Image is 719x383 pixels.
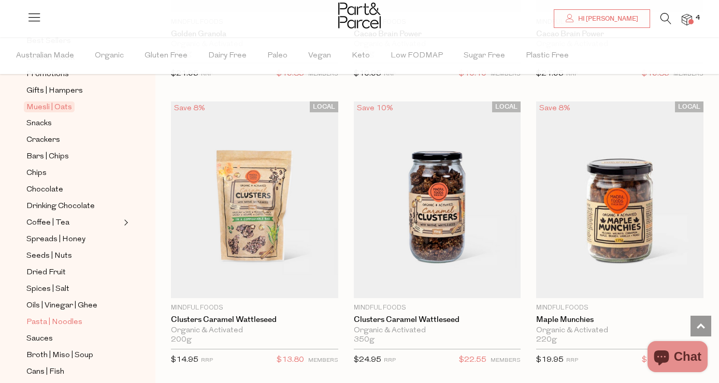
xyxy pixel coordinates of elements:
small: RRP [384,71,396,77]
small: MEMBERS [673,71,703,77]
span: Keto [352,38,370,74]
span: Chocolate [26,184,63,196]
a: Dried Fruit [26,266,121,279]
span: Dried Fruit [26,267,66,279]
span: $13.80 [277,353,304,367]
img: Maple Munchies [536,101,703,298]
span: $14.95 [171,356,198,364]
div: Organic & Activated [171,326,338,335]
span: $24.95 [354,356,381,364]
span: Oils | Vinegar | Ghee [26,300,97,312]
a: Sauces [26,332,121,345]
a: Clusters Caramel Wattleseed [171,315,338,325]
p: Mindful Foods [171,303,338,313]
span: Muesli | Oats [24,101,75,112]
span: Organic [95,38,124,74]
a: Gifts | Hampers [26,84,121,97]
span: $22.55 [459,353,486,367]
div: Organic & Activated [354,326,521,335]
div: Save 10% [354,101,396,115]
a: Coffee | Tea [26,216,121,229]
small: RRP [384,358,396,363]
div: Save 8% [171,101,208,115]
a: 4 [682,14,692,25]
span: Seeds | Nuts [26,250,72,262]
span: Spices | Salt [26,283,69,296]
span: Low FODMAP [391,38,443,74]
span: Drinking Chocolate [26,200,95,213]
span: 200g [171,335,192,345]
inbox-online-store-chat: Shopify online store chat [644,341,711,375]
p: Mindful Foods [536,303,703,313]
small: RRP [201,71,213,77]
span: Gifts | Hampers [26,85,83,97]
a: Oils | Vinegar | Ghee [26,299,121,312]
span: Dairy Free [208,38,247,74]
a: Broth | Miso | Soup [26,349,121,362]
a: Snacks [26,117,121,130]
small: MEMBERS [491,71,521,77]
a: Chocolate [26,183,121,196]
a: Bars | Chips [26,150,121,163]
span: Crackers [26,134,60,146]
span: Vegan [308,38,331,74]
small: RRP [566,71,578,77]
span: Promotions [26,68,69,81]
span: Cans | Fish [26,366,64,378]
small: MEMBERS [308,358,338,363]
span: 4 [693,13,702,23]
span: LOCAL [310,101,338,112]
a: Maple Munchies [536,315,703,325]
span: $19.95 [536,356,564,364]
a: Chips [26,167,121,180]
a: Clusters Caramel Wattleseed [354,315,521,325]
span: Plastic Free [526,38,569,74]
img: Part&Parcel [338,3,381,28]
span: Bars | Chips [26,151,69,163]
small: RRP [201,358,213,363]
span: Coffee | Tea [26,217,69,229]
a: Muesli | Oats [26,101,121,113]
a: Spreads | Honey [26,233,121,246]
a: Hi [PERSON_NAME] [554,9,650,28]
span: Australian Made [16,38,74,74]
button: Expand/Collapse Coffee | Tea [121,216,128,229]
span: Snacks [26,117,52,130]
small: MEMBERS [491,358,521,363]
span: Broth | Miso | Soup [26,349,93,362]
a: Crackers [26,134,121,146]
span: Spreads | Honey [26,233,85,246]
span: Sugar Free [464,38,505,74]
a: Spices | Salt [26,283,121,296]
a: Cans | Fish [26,365,121,378]
a: Pasta | Noodles [26,316,121,329]
div: Organic & Activated [536,326,703,335]
a: Promotions [26,68,121,81]
img: Clusters Caramel Wattleseed [171,101,338,298]
span: Paleo [267,38,287,74]
span: 350g [354,335,375,345]
span: Gluten Free [145,38,188,74]
div: Save 8% [536,101,573,115]
span: Sauces [26,333,53,345]
span: LOCAL [492,101,521,112]
p: Mindful Foods [354,303,521,313]
span: $18.45 [642,353,669,367]
span: Chips [26,167,47,180]
small: MEMBERS [308,71,338,77]
span: LOCAL [675,101,703,112]
span: 220g [536,335,557,345]
a: Seeds | Nuts [26,249,121,262]
span: Hi [PERSON_NAME] [576,14,638,23]
small: RRP [566,358,578,363]
span: Pasta | Noodles [26,316,82,329]
img: Clusters Caramel Wattleseed [354,101,521,298]
a: Drinking Chocolate [26,200,121,213]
